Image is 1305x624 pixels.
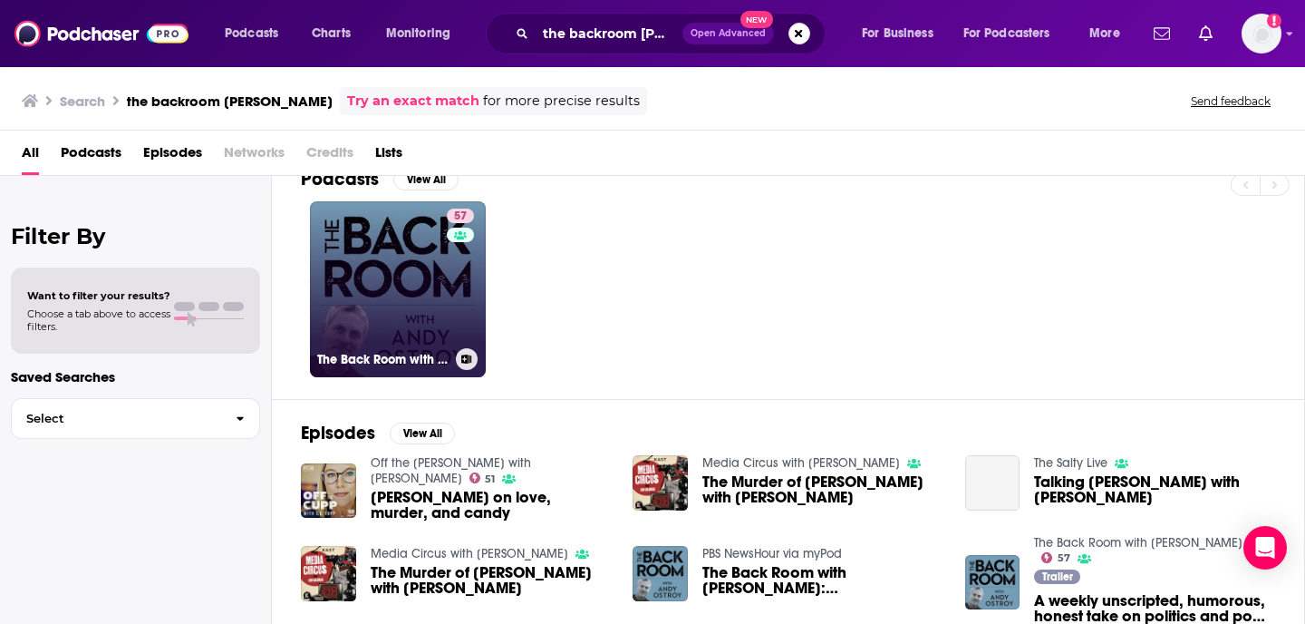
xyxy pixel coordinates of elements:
a: Episodes [143,138,202,175]
span: Want to filter your results? [27,289,170,302]
h2: Episodes [301,422,375,444]
a: PBS NewsHour via myPod [702,546,842,561]
span: for more precise results [483,91,640,112]
a: Show notifications dropdown [1146,18,1177,49]
span: Credits [306,138,353,175]
button: open menu [212,19,302,48]
img: Podchaser - Follow, Share and Rate Podcasts [14,16,188,51]
span: Open Advanced [691,29,766,38]
span: Talking [PERSON_NAME] with [PERSON_NAME] [1034,474,1275,505]
div: Open Intercom Messenger [1243,526,1287,570]
img: The Murder of Adrienne Shelly with Andy Ostroy [633,455,688,511]
a: 57The Back Room with [PERSON_NAME] [310,201,486,377]
a: 51 [469,473,496,483]
a: Show notifications dropdown [1192,18,1220,49]
span: More [1089,21,1120,46]
h2: Filter By [11,223,260,249]
button: Open AdvancedNew [682,23,774,44]
button: View All [393,169,459,190]
a: Lists [375,138,402,175]
a: A weekly unscripted, humorous, honest take on politics and pop culture [1034,593,1275,624]
span: Charts [312,21,351,46]
button: open menu [373,19,474,48]
a: Talking Trump with Andy Ostroy [965,455,1020,511]
div: Search podcasts, credits, & more... [503,13,843,54]
button: open menu [1077,19,1143,48]
a: PodcastsView All [301,168,459,190]
span: Select [12,413,221,424]
a: The Back Room with Andy Ostroy [1034,535,1242,551]
span: Podcasts [225,21,278,46]
h2: Podcasts [301,168,379,190]
svg: Add a profile image [1267,14,1281,28]
a: All [22,138,39,175]
a: Podcasts [61,138,121,175]
button: Select [11,398,260,439]
a: EpisodesView All [301,422,455,444]
a: Talking Trump with Andy Ostroy [1034,474,1275,505]
span: For Business [862,21,933,46]
a: Try an exact match [347,91,479,112]
button: Send feedback [1185,93,1276,109]
span: 57 [1058,554,1070,562]
span: [PERSON_NAME] on love, murder, and candy [371,490,612,521]
span: Logged in as cjwarnke [1242,14,1281,54]
img: Andy Ostroy on love, murder, and candy [301,463,356,519]
span: Networks [224,138,285,175]
button: View All [390,423,455,444]
button: open menu [849,19,956,48]
a: 57 [447,209,474,223]
h3: Search [60,93,105,110]
span: Choose a tab above to access filters. [27,307,170,333]
a: Off the Cupp with S.E. Cupp [371,455,531,486]
p: Saved Searches [11,368,260,385]
a: The Salty Live [1034,455,1107,471]
img: User Profile [1242,14,1281,54]
span: The Murder of [PERSON_NAME] with [PERSON_NAME] [702,474,943,505]
span: Monitoring [386,21,450,46]
h3: the backroom [PERSON_NAME] [127,93,333,110]
a: Charts [300,19,362,48]
span: 51 [485,475,495,483]
img: A weekly unscripted, humorous, honest take on politics and pop culture [965,555,1020,610]
button: Show profile menu [1242,14,1281,54]
span: The Murder of [PERSON_NAME] with [PERSON_NAME] [371,565,612,596]
span: For Podcasters [963,21,1050,46]
span: 57 [454,208,467,226]
span: Trailer [1042,571,1073,582]
a: The Murder of Adrienne Shelly with Andy Ostroy [371,565,612,596]
img: The Murder of Adrienne Shelly with Andy Ostroy [301,546,356,601]
a: Media Circus with Kim Goldman [371,546,568,561]
a: The Back Room with Andy Ostroy: Hugo Lowell [702,565,943,596]
a: The Murder of Adrienne Shelly with Andy Ostroy [702,474,943,505]
span: New [740,11,773,28]
span: The Back Room with [PERSON_NAME]: [PERSON_NAME] [702,565,943,596]
a: Andy Ostroy on love, murder, and candy [371,490,612,521]
a: Media Circus with Kim Goldman [702,455,900,471]
input: Search podcasts, credits, & more... [536,19,682,48]
h3: The Back Room with [PERSON_NAME] [317,352,449,367]
a: 57 [1041,552,1070,563]
button: open menu [952,19,1077,48]
img: The Back Room with Andy Ostroy: Hugo Lowell [633,546,688,601]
